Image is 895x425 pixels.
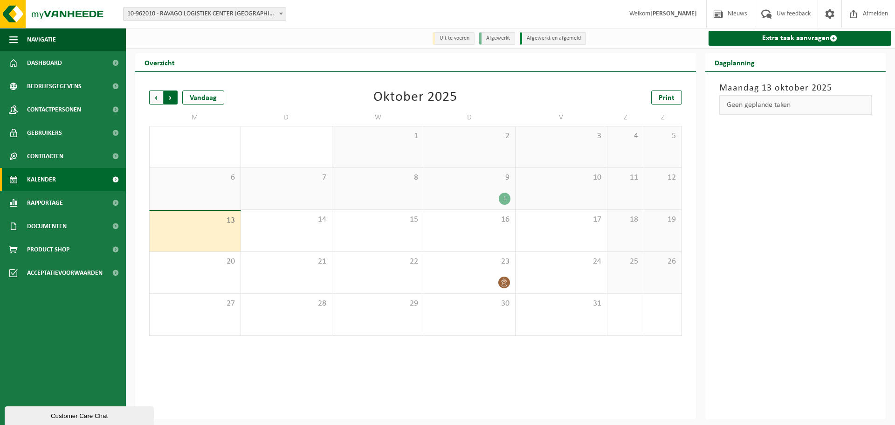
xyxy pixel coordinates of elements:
span: Vorige [149,91,163,105]
span: 16 [429,215,511,225]
span: 10-962010 - RAVAGO LOGISTIEK CENTER LOMMEL - LOMMEL [123,7,286,21]
div: 1 [499,193,510,205]
span: 22 [337,257,419,267]
span: 31 [520,299,602,309]
iframe: chat widget [5,404,156,425]
span: 29 [337,299,419,309]
div: Geen geplande taken [719,95,872,115]
div: Vandaag [182,91,224,105]
li: Uit te voeren [433,32,475,45]
span: 7 [246,173,328,183]
span: 17 [520,215,602,225]
span: 12 [649,173,676,183]
span: Acceptatievoorwaarden [27,261,103,285]
td: W [332,109,424,126]
span: Product Shop [27,238,69,261]
span: Print [659,94,675,102]
span: 13 [154,216,236,226]
span: 28 [246,299,328,309]
span: Gebruikers [27,121,62,145]
span: 19 [649,215,676,225]
li: Afgewerkt [479,32,515,45]
td: Z [644,109,682,126]
span: Kalender [27,168,56,191]
strong: [PERSON_NAME] [650,10,697,17]
span: Contracten [27,145,63,168]
span: Bedrijfsgegevens [27,75,82,98]
li: Afgewerkt en afgemeld [520,32,586,45]
span: 23 [429,257,511,267]
span: 10 [520,173,602,183]
span: 3 [520,131,602,141]
h2: Overzicht [135,53,184,71]
span: 10-962010 - RAVAGO LOGISTIEK CENTER LOMMEL - LOMMEL [124,7,286,21]
span: Navigatie [27,28,56,51]
span: 4 [612,131,640,141]
td: D [241,109,333,126]
span: 21 [246,257,328,267]
a: Print [651,91,682,105]
span: 30 [429,299,511,309]
span: 25 [612,257,640,267]
span: Rapportage [27,191,63,215]
span: 9 [429,173,511,183]
h2: Dagplanning [705,53,764,71]
td: D [424,109,516,126]
a: Extra taak aanvragen [709,31,892,46]
span: 8 [337,173,419,183]
span: 14 [246,215,328,225]
span: 1 [337,131,419,141]
span: 27 [154,299,236,309]
span: 2 [429,131,511,141]
span: 20 [154,257,236,267]
h3: Maandag 13 oktober 2025 [719,81,872,95]
span: 15 [337,215,419,225]
span: 26 [649,257,676,267]
span: 11 [612,173,640,183]
span: Documenten [27,215,67,238]
td: V [516,109,607,126]
td: M [149,109,241,126]
span: Volgende [164,91,178,105]
span: 18 [612,215,640,225]
td: Z [607,109,645,126]
span: Dashboard [27,51,62,75]
span: Contactpersonen [27,98,81,121]
span: 5 [649,131,676,141]
span: 24 [520,257,602,267]
span: 6 [154,173,236,183]
div: Oktober 2025 [373,91,457,105]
